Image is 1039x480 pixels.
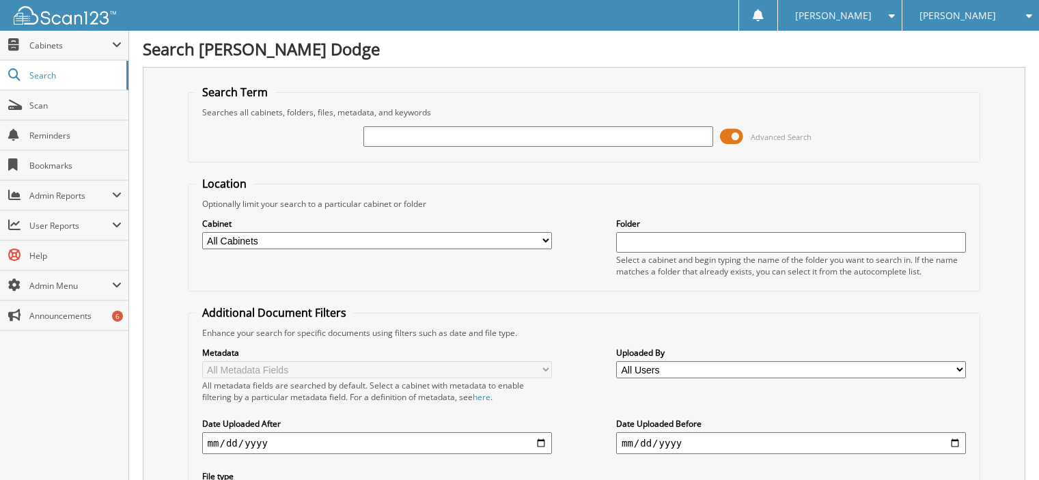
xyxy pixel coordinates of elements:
span: Scan [29,100,122,111]
div: All metadata fields are searched by default. Select a cabinet with metadata to enable filtering b... [202,380,552,403]
div: Searches all cabinets, folders, files, metadata, and keywords [195,107,973,118]
legend: Additional Document Filters [195,305,353,320]
div: 6 [112,311,123,322]
span: Help [29,250,122,262]
div: Optionally limit your search to a particular cabinet or folder [195,198,973,210]
h1: Search [PERSON_NAME] Dodge [143,38,1025,60]
label: Uploaded By [616,347,966,358]
span: Bookmarks [29,160,122,171]
span: Advanced Search [751,132,812,142]
legend: Search Term [195,85,275,100]
input: start [202,432,552,454]
span: Search [29,70,120,81]
label: Date Uploaded Before [616,418,966,429]
input: end [616,432,966,454]
span: [PERSON_NAME] [795,12,872,20]
span: Announcements [29,310,122,322]
span: Admin Menu [29,280,112,292]
div: Select a cabinet and begin typing the name of the folder you want to search in. If the name match... [616,254,966,277]
span: Reminders [29,130,122,141]
label: Folder [616,218,966,229]
a: here [473,391,490,403]
div: Enhance your search for specific documents using filters such as date and file type. [195,327,973,339]
label: Metadata [202,347,552,358]
legend: Location [195,176,253,191]
span: [PERSON_NAME] [919,12,996,20]
span: User Reports [29,220,112,231]
label: Date Uploaded After [202,418,552,429]
span: Admin Reports [29,190,112,201]
label: Cabinet [202,218,552,229]
img: scan123-logo-white.svg [14,6,116,25]
span: Cabinets [29,40,112,51]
